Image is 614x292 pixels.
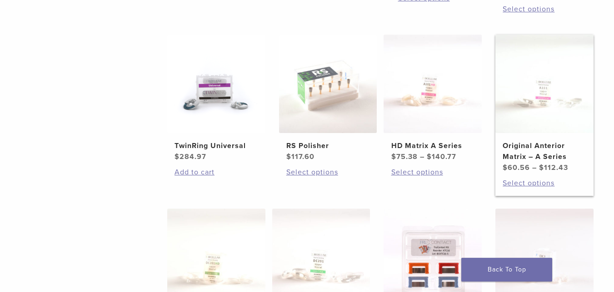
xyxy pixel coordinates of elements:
[384,35,482,133] img: HD Matrix A Series
[391,167,474,178] a: Select options for “HD Matrix A Series”
[286,167,369,178] a: Select options for “RS Polisher”
[175,152,180,161] span: $
[391,140,474,151] h2: HD Matrix A Series
[503,178,586,189] a: Select options for “Original Anterior Matrix - A Series”
[503,163,530,172] bdi: 60.56
[175,167,258,178] a: Add to cart: “TwinRing Universal”
[391,152,396,161] span: $
[420,152,424,161] span: –
[384,35,482,162] a: HD Matrix A SeriesHD Matrix A Series
[279,35,377,133] img: RS Polisher
[286,152,291,161] span: $
[175,152,206,161] bdi: 284.97
[539,163,568,172] bdi: 112.43
[503,163,508,172] span: $
[503,4,586,15] a: Select options for “Bioclear Evolve Posterior Matrix Series”
[286,140,369,151] h2: RS Polisher
[286,152,314,161] bdi: 117.60
[532,163,537,172] span: –
[427,152,432,161] span: $
[175,140,258,151] h2: TwinRing Universal
[495,35,594,133] img: Original Anterior Matrix - A Series
[279,35,377,162] a: RS PolisherRS Polisher $117.60
[495,35,594,173] a: Original Anterior Matrix - A SeriesOriginal Anterior Matrix – A Series
[427,152,456,161] bdi: 140.77
[167,35,265,133] img: TwinRing Universal
[461,258,552,282] a: Back To Top
[539,163,544,172] span: $
[391,152,418,161] bdi: 75.38
[167,35,265,162] a: TwinRing UniversalTwinRing Universal $284.97
[503,140,586,162] h2: Original Anterior Matrix – A Series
